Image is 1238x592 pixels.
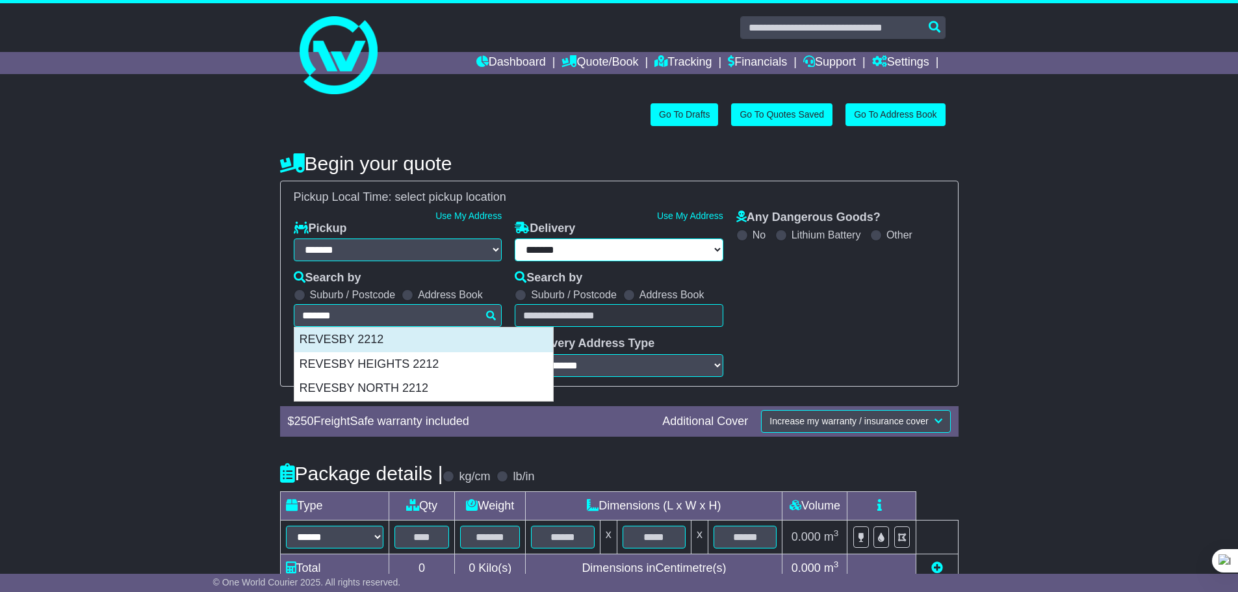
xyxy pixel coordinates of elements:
[824,561,839,574] span: m
[728,52,787,74] a: Financials
[455,491,526,520] td: Weight
[531,289,617,301] label: Suburb / Postcode
[931,561,943,574] a: Add new item
[753,229,766,241] label: No
[639,289,704,301] label: Address Book
[280,463,443,484] h4: Package details |
[526,491,782,520] td: Dimensions (L x W x H)
[803,52,856,74] a: Support
[561,52,638,74] a: Quote/Book
[736,211,881,225] label: Any Dangerous Goods?
[769,416,928,426] span: Increase my warranty / insurance cover
[459,470,490,484] label: kg/cm
[389,491,455,520] td: Qty
[792,561,821,574] span: 0.000
[294,328,553,352] div: REVESBY 2212
[691,520,708,554] td: x
[834,528,839,538] sup: 3
[657,211,723,221] a: Use My Address
[782,491,847,520] td: Volume
[513,470,534,484] label: lb/in
[389,554,455,582] td: 0
[651,103,718,126] a: Go To Drafts
[886,229,912,241] label: Other
[287,190,951,205] div: Pickup Local Time:
[792,530,821,543] span: 0.000
[294,376,553,401] div: REVESBY NORTH 2212
[872,52,929,74] a: Settings
[294,352,553,377] div: REVESBY HEIGHTS 2212
[435,211,502,221] a: Use My Address
[418,289,483,301] label: Address Book
[792,229,861,241] label: Lithium Battery
[600,520,617,554] td: x
[281,415,656,429] div: $ FreightSafe warranty included
[213,577,401,587] span: © One World Courier 2025. All rights reserved.
[280,153,959,174] h4: Begin your quote
[280,491,389,520] td: Type
[515,337,654,351] label: Delivery Address Type
[515,222,575,236] label: Delivery
[515,271,582,285] label: Search by
[731,103,832,126] a: Go To Quotes Saved
[280,554,389,582] td: Total
[294,271,361,285] label: Search by
[824,530,839,543] span: m
[761,410,950,433] button: Increase my warranty / insurance cover
[476,52,546,74] a: Dashboard
[469,561,475,574] span: 0
[294,222,347,236] label: Pickup
[310,289,396,301] label: Suburb / Postcode
[656,415,754,429] div: Additional Cover
[845,103,945,126] a: Go To Address Book
[654,52,712,74] a: Tracking
[526,554,782,582] td: Dimensions in Centimetre(s)
[455,554,526,582] td: Kilo(s)
[395,190,506,203] span: select pickup location
[294,415,314,428] span: 250
[834,560,839,569] sup: 3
